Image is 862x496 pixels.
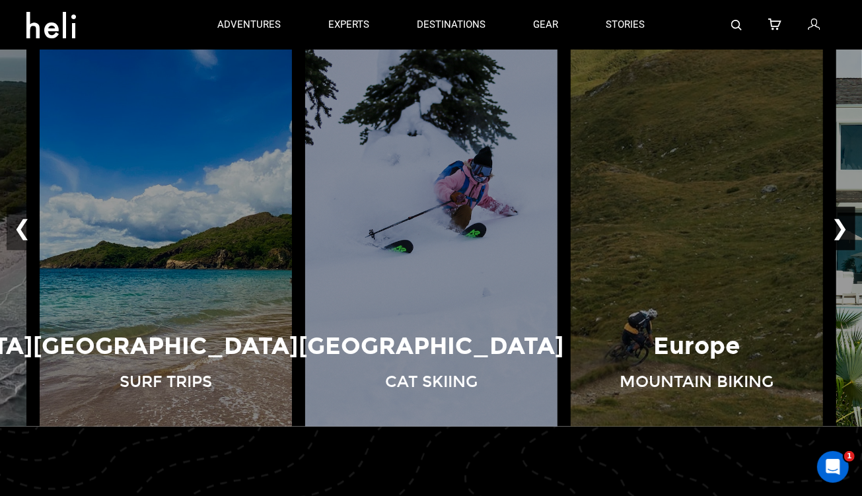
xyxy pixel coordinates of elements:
button: ❮ [7,207,38,250]
p: Mountain Biking [620,371,774,393]
p: destinations [417,18,485,32]
img: search-bar-icon.svg [731,20,742,30]
p: Europe [654,330,740,363]
span: 1 [844,451,855,462]
button: ❯ [824,207,855,250]
p: Cat Skiing [385,371,478,393]
p: [GEOGRAPHIC_DATA] [299,330,564,363]
p: adventures [217,18,281,32]
p: experts [328,18,369,32]
p: [GEOGRAPHIC_DATA] [34,330,299,363]
p: Surf Trips [120,371,212,393]
iframe: Intercom live chat [817,451,849,483]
